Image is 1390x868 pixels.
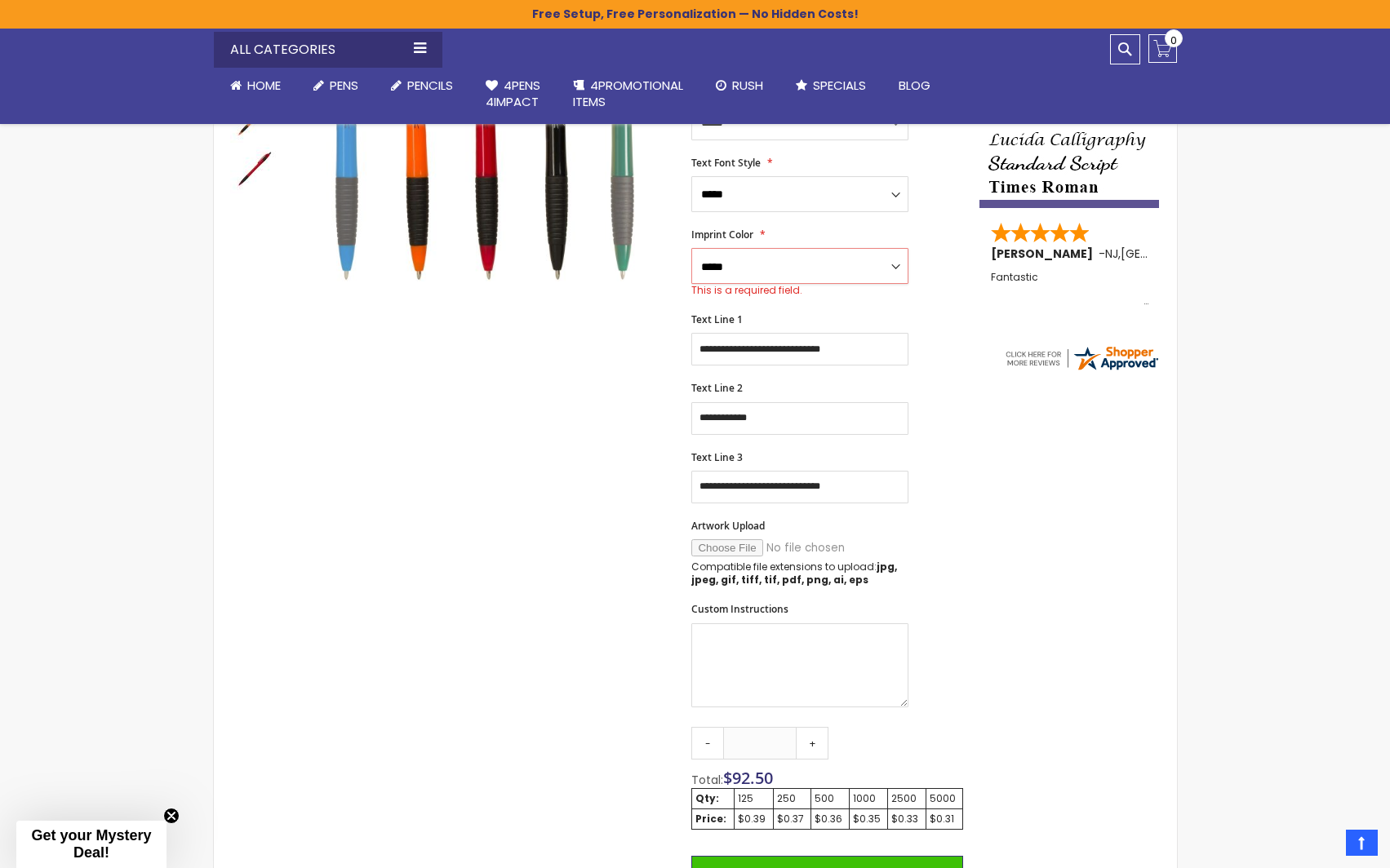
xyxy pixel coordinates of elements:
a: - [691,727,724,759]
span: [GEOGRAPHIC_DATA] [1121,246,1241,262]
div: Get your Mystery Deal!Close teaser [16,821,167,868]
span: 4Pens 4impact [486,77,540,110]
iframe: Google Customer Reviews [1255,824,1390,868]
span: Imprint Color [691,228,753,241]
span: 0 [1170,33,1177,48]
a: 4pens.com certificate URL [1003,362,1160,376]
div: 5000 [930,792,959,805]
a: Pencils [375,68,469,104]
div: 250 [777,792,807,805]
span: Pencils [407,77,453,94]
div: 2500 [891,792,921,805]
div: $0.31 [930,813,959,826]
span: [PERSON_NAME] [991,246,1099,262]
span: NJ [1105,246,1118,262]
div: $0.37 [777,813,807,826]
a: 4PROMOTIONALITEMS [557,68,699,121]
div: Bold Grip Slimster Pens [230,143,279,193]
div: $0.36 [815,813,846,826]
span: Custom Instructions [691,602,788,616]
a: Blog [882,68,947,104]
span: Pens [330,77,358,94]
a: 0 [1148,34,1177,63]
span: 4PROMOTIONAL ITEMS [573,77,683,110]
span: $ [723,767,773,789]
p: Compatible file extensions to upload: [691,560,908,587]
span: Rush [732,77,763,94]
a: Specials [779,68,882,104]
div: 500 [815,792,846,805]
span: Blog [899,77,930,94]
div: 1000 [853,792,884,805]
div: Fantastic [991,272,1149,307]
div: $0.35 [853,813,884,826]
div: $0.39 [738,813,769,826]
span: Get your Mystery Deal! [31,827,151,861]
div: 125 [738,792,769,805]
img: 4pens.com widget logo [1003,343,1160,373]
a: Home [214,68,297,104]
button: Close teaser [163,808,180,824]
div: This is a required field. [691,284,908,297]
span: Text Font Style [691,156,761,170]
span: Specials [813,77,866,94]
span: Artwork Upload [691,519,765,533]
a: Pens [297,68,375,104]
strong: Qty: [695,791,719,805]
span: Text Line 3 [691,450,743,464]
span: Text Line 2 [691,381,743,395]
span: 92.50 [732,767,773,789]
img: font-personalization-examples [979,51,1159,208]
span: Text Line 1 [691,312,743,326]
div: $0.33 [891,813,921,826]
img: Bold Grip Slimster Pens [230,144,279,193]
a: 4Pens4impact [469,68,557,121]
div: All Categories [214,32,442,68]
a: + [796,727,828,759]
a: Rush [699,68,779,104]
strong: Price: [695,812,726,826]
span: Total: [691,772,723,788]
span: Home [247,77,281,94]
span: - , [1099,246,1241,262]
strong: jpg, jpeg, gif, tiff, tif, pdf, png, ai, eps [691,560,897,587]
